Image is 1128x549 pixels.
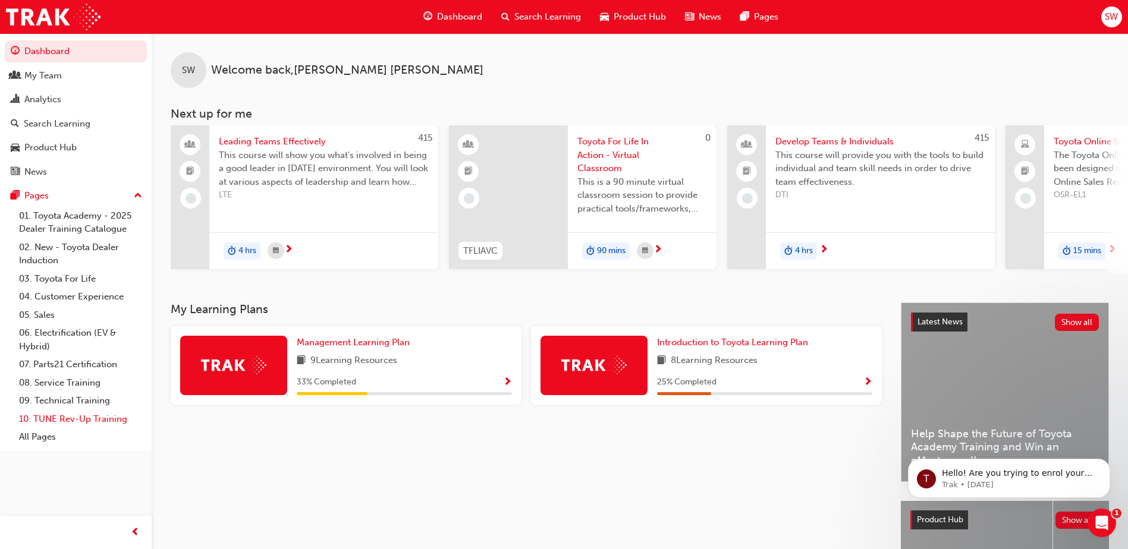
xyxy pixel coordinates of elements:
[795,244,813,258] span: 4 hrs
[11,119,19,130] span: search-icon
[11,191,20,201] span: pages-icon
[863,375,872,390] button: Show Progress
[11,94,20,105] span: chart-icon
[492,5,590,29] a: search-iconSearch Learning
[1108,245,1117,255] span: next-icon
[14,392,147,410] a: 09. Technical Training
[211,64,483,77] span: Welcome back , [PERSON_NAME] [PERSON_NAME]
[273,244,279,258] span: calendar-icon
[201,356,266,374] img: Trak
[503,375,512,390] button: Show Progress
[819,245,828,255] span: next-icon
[699,10,721,24] span: News
[561,356,627,374] img: Trak
[14,288,147,306] a: 04. Customer Experience
[1112,509,1121,518] span: 1
[24,93,61,106] div: Analytics
[238,244,256,258] span: 4 hrs
[414,5,492,29] a: guage-iconDashboard
[464,137,473,153] span: learningResourceType_INSTRUCTOR_LED-icon
[14,324,147,355] a: 06. Electrification (EV & Hybrid)
[600,10,609,24] span: car-icon
[514,10,581,24] span: Search Learning
[24,165,47,179] div: News
[5,65,147,87] a: My Team
[918,317,963,327] span: Latest News
[186,164,194,179] span: booktick-icon
[503,377,512,388] span: Show Progress
[219,149,429,189] span: This course will show you what's involved in being a good leader in [DATE] environment. You will ...
[14,410,147,428] a: 10. TUNE Rev-Up Training
[671,354,758,368] span: 8 Learning Resources
[1088,509,1116,537] iframe: Intercom live chat
[1101,7,1122,27] button: SW
[784,244,793,259] span: duration-icon
[1063,244,1071,259] span: duration-icon
[975,132,989,143] span: 415
[437,10,482,24] span: Dashboard
[742,193,753,204] span: learningRecordVerb_NONE-icon
[577,175,707,216] span: This is a 90 minute virtual classroom session to provide practical tools/frameworks, behaviours a...
[901,302,1109,482] a: Latest NewsShow allHelp Shape the Future of Toyota Academy Training and Win an eMastercard!
[910,510,1099,529] a: Product HubShow all
[464,193,475,204] span: learningRecordVerb_NONE-icon
[675,5,731,29] a: news-iconNews
[1055,512,1100,529] button: Show all
[6,4,100,30] img: Trak
[14,428,147,446] a: All Pages
[14,238,147,270] a: 02. New - Toyota Dealer Induction
[705,132,711,143] span: 0
[14,355,147,374] a: 07. Parts21 Certification
[657,337,808,348] span: Introduction to Toyota Learning Plan
[501,10,510,24] span: search-icon
[577,135,707,175] span: Toyota For Life In Action - Virtual Classroom
[297,336,414,349] a: Management Learning Plan
[5,89,147,111] a: Analytics
[657,336,813,349] a: Introduction to Toyota Learning Plan
[423,10,432,24] span: guage-icon
[614,10,666,24] span: Product Hub
[1021,137,1029,153] span: laptop-icon
[310,354,397,368] span: 9 Learning Resources
[1020,193,1031,204] span: learningRecordVerb_NONE-icon
[740,10,749,24] span: pages-icon
[775,149,985,189] span: This course will provide you with the tools to build individual and team skill needs in order to ...
[5,185,147,207] button: Pages
[911,427,1099,468] span: Help Shape the Future of Toyota Academy Training and Win an eMastercard!
[449,125,717,269] a: 0TFLIAVCToyota For Life In Action - Virtual ClassroomThis is a 90 minute virtual classroom sessio...
[228,244,236,259] span: duration-icon
[24,189,49,203] div: Pages
[219,188,429,202] span: LTE
[743,137,751,153] span: people-icon
[171,125,438,269] a: 415Leading Teams EffectivelyThis course will show you what's involved in being a good leader in [...
[134,188,142,204] span: up-icon
[590,5,675,29] a: car-iconProduct Hub
[890,434,1128,517] iframe: Intercom notifications message
[297,354,306,368] span: book-icon
[911,313,1099,332] a: Latest NewsShow all
[653,245,662,255] span: next-icon
[5,113,147,135] a: Search Learning
[152,107,1128,121] h3: Next up for me
[24,141,77,154] div: Product Hub
[186,193,196,204] span: learningRecordVerb_NONE-icon
[657,376,717,389] span: 25 % Completed
[14,306,147,324] a: 05. Sales
[14,270,147,288] a: 03. Toyota For Life
[917,515,963,525] span: Product Hub
[11,71,20,81] span: people-icon
[171,302,882,316] h3: My Learning Plans
[597,244,626,258] span: 90 mins
[11,46,20,57] span: guage-icon
[775,135,985,149] span: Develop Teams & Individuals
[14,374,147,392] a: 08. Service Training
[1073,244,1101,258] span: 15 mins
[863,377,872,388] span: Show Progress
[5,137,147,159] a: Product Hub
[284,245,293,255] span: next-icon
[5,38,147,185] button: DashboardMy TeamAnalyticsSearch LearningProduct HubNews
